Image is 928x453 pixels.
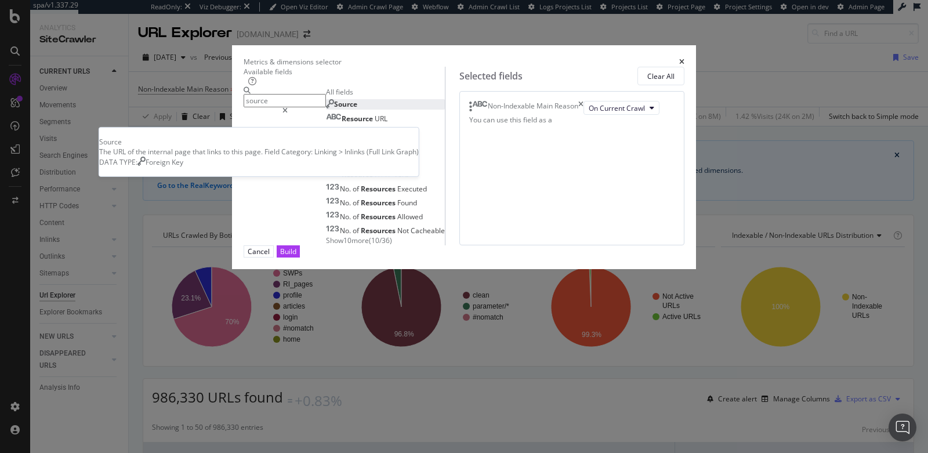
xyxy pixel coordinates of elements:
[353,184,361,194] span: of
[244,57,342,67] div: Metrics & dimensions selector
[679,57,684,67] div: times
[342,114,375,124] span: Resource
[369,235,392,245] span: ( 10 / 36 )
[340,184,353,194] span: No.
[583,101,659,115] button: On Current Crawl
[353,212,361,222] span: of
[889,414,916,441] div: Open Intercom Messenger
[397,212,423,222] span: Allowed
[326,87,445,97] div: All fields
[340,198,353,208] span: No.
[232,45,696,269] div: modal
[277,245,300,258] button: Build
[244,245,274,258] button: Cancel
[340,212,353,222] span: No.
[244,94,326,107] input: Search by field name
[146,157,183,167] span: Foreign Key
[375,114,387,124] span: URL
[589,103,645,113] span: On Current Crawl
[469,115,675,125] div: You can use this field as a
[99,147,419,157] div: The URL of the internal page that links to this page. Field Category: Linking > Inlinks (Full Lin...
[340,226,353,235] span: No.
[488,101,578,115] div: Non-Indexable Main Reason
[397,226,411,235] span: Not
[248,247,270,256] div: Cancel
[637,67,684,85] button: Clear All
[459,70,523,83] div: Selected fields
[99,157,137,167] span: DATA TYPE:
[411,226,445,235] span: Cacheable
[99,137,419,147] div: Source
[578,101,583,115] div: times
[361,226,397,235] span: Resources
[397,198,417,208] span: Found
[647,71,675,81] div: Clear All
[353,198,361,208] span: of
[361,212,397,222] span: Resources
[334,99,357,109] span: Source
[326,235,369,245] span: Show 10 more
[353,226,361,235] span: of
[397,184,427,194] span: Executed
[361,198,397,208] span: Resources
[280,247,296,256] div: Build
[361,184,397,194] span: Resources
[244,67,445,77] div: Available fields
[469,101,675,115] div: Non-Indexable Main ReasontimesOn Current Crawl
